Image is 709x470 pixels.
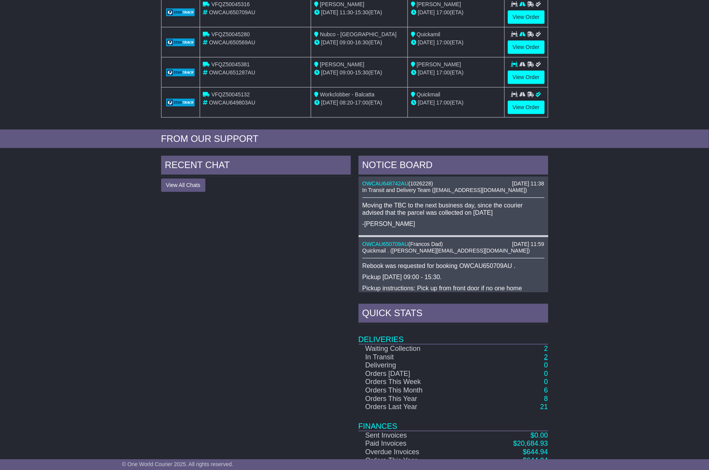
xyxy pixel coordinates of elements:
[166,39,195,46] img: GetCarrierServiceLogo
[508,71,545,84] a: View Order
[512,241,544,248] div: [DATE] 11:59
[523,457,548,464] a: $644.94
[362,202,544,216] p: Moving the TBC to the next business day, since the courier advised that the parcel was collected ...
[359,457,473,465] td: Orders This Year
[320,91,374,98] span: Workclobber - Balcatta
[359,344,473,353] td: Waiting Collection
[362,220,544,227] p: -[PERSON_NAME]
[209,69,255,76] span: OWCAU651287AU
[417,1,461,7] span: [PERSON_NAME]
[211,61,250,67] span: VFQZ50045381
[362,248,530,254] span: Quickmail . ([PERSON_NAME][EMAIL_ADDRESS][DOMAIN_NAME])
[436,99,450,106] span: 17:00
[359,361,473,370] td: Delivering
[209,99,255,106] span: OWCAU649803AU
[314,8,404,17] div: - (ETA)
[355,69,369,76] span: 15:30
[362,241,409,247] a: OWCAU650709AU
[527,448,548,456] span: 644.94
[314,39,404,47] div: - (ETA)
[340,9,353,15] span: 11:30
[436,39,450,45] span: 17:00
[211,31,250,37] span: VFQZ50045280
[209,39,255,45] span: OWCAU650569AU
[411,69,501,77] div: (ETA)
[359,353,473,362] td: In Transit
[359,370,473,378] td: Orders [DATE]
[359,395,473,403] td: Orders This Year
[418,99,435,106] span: [DATE]
[417,31,440,37] span: Quickamil
[359,411,548,431] td: Finances
[359,431,473,440] td: Sent Invoices
[359,440,473,448] td: Paid Invoices
[359,403,473,411] td: Orders Last Year
[417,91,440,98] span: Quickmail
[544,345,548,352] a: 2
[417,61,461,67] span: [PERSON_NAME]
[436,9,450,15] span: 17:00
[540,403,548,411] a: 21
[527,457,548,464] span: 644.94
[362,180,544,187] div: ( )
[513,440,548,447] a: $20,684.93
[544,378,548,386] a: 0
[340,69,353,76] span: 09:00
[418,39,435,45] span: [DATE]
[314,69,404,77] div: - (ETA)
[508,101,545,114] a: View Order
[359,325,548,344] td: Deliveries
[523,448,548,456] a: $644.94
[544,395,548,403] a: 8
[436,69,450,76] span: 17:00
[544,386,548,394] a: 6
[321,39,338,45] span: [DATE]
[362,187,527,193] span: In Transit and Delivery Team ([EMAIL_ADDRESS][DOMAIN_NAME])
[166,99,195,106] img: GetCarrierServiceLogo
[161,179,205,192] button: View All Chats
[340,99,353,106] span: 08:20
[517,440,548,447] span: 20,684.93
[362,285,544,292] p: Pickup instructions: Pick up from front door if no one home
[166,8,195,16] img: GetCarrierServiceLogo
[320,1,364,7] span: [PERSON_NAME]
[355,9,369,15] span: 15:30
[211,91,250,98] span: VFQZ50045132
[411,99,501,107] div: (ETA)
[544,353,548,361] a: 2
[362,273,544,281] p: Pickup [DATE] 09:00 - 15:30.
[362,262,544,270] p: Rebook was requested for booking OWCAU650709AU .
[359,386,473,395] td: Orders This Month
[321,99,338,106] span: [DATE]
[211,1,250,7] span: VFQZ50045316
[359,378,473,386] td: Orders This Week
[166,69,195,76] img: GetCarrierServiceLogo
[340,39,353,45] span: 09:00
[410,241,441,247] span: Francos Dad
[359,156,548,177] div: NOTICE BOARD
[411,39,501,47] div: (ETA)
[359,448,473,457] td: Overdue Invoices
[122,461,234,467] span: © One World Courier 2025. All rights reserved.
[355,39,369,45] span: 16:30
[321,9,338,15] span: [DATE]
[508,10,545,24] a: View Order
[355,99,369,106] span: 17:00
[544,370,548,377] a: 0
[530,431,548,439] a: $0.00
[209,9,255,15] span: OWCAU650709AU
[544,361,548,369] a: 0
[359,304,548,325] div: Quick Stats
[362,241,544,248] div: ( )
[512,180,544,187] div: [DATE] 11:38
[411,8,501,17] div: (ETA)
[321,69,338,76] span: [DATE]
[508,40,545,54] a: View Order
[314,99,404,107] div: - (ETA)
[534,431,548,439] span: 0.00
[161,133,548,145] div: FROM OUR SUPPORT
[362,180,409,187] a: OWCAU648742AU
[161,156,351,177] div: RECENT CHAT
[320,31,397,37] span: Nubco - [GEOGRAPHIC_DATA]
[418,69,435,76] span: [DATE]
